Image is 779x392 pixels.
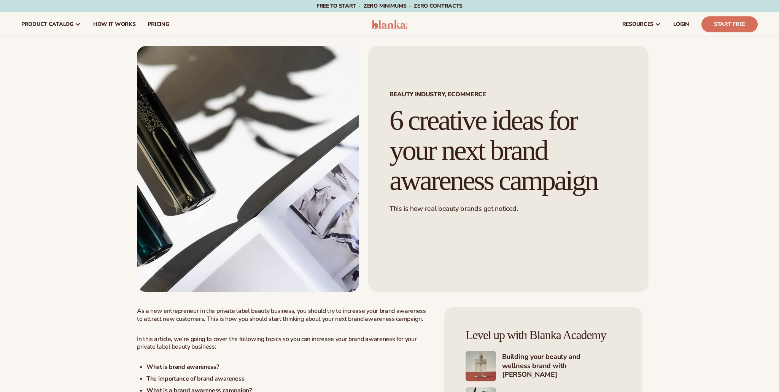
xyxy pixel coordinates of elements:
[137,46,359,292] img: Minimalist composition featuring sleek black beauty product bottles and an open design book, acce...
[146,363,219,371] strong: What is brand awareness?
[316,2,463,10] span: Free to start · ZERO minimums · ZERO contracts
[389,91,627,97] span: BEAUTY INDUSTRY, ECOMMERCE
[502,352,621,380] h4: Building your beauty and wellness brand with [PERSON_NAME]
[137,307,429,323] p: As a new entrepreneur in the private label beauty business, you should try to increase your brand...
[667,12,695,37] a: LOGIN
[466,351,621,381] a: Shopify Image 5 Building your beauty and wellness brand with [PERSON_NAME]
[701,16,758,32] a: Start Free
[466,328,621,342] h4: Level up with Blanka Academy
[146,374,244,383] strong: The importance of brand awareness
[389,204,627,213] p: This is how real beauty brands get noticed.
[137,335,429,351] p: In this article, we’re going to cover the following topics so you can increase your brand awarene...
[87,12,142,37] a: How It Works
[389,105,627,195] h1: 6 creative ideas for your next brand awareness campaign
[21,21,73,27] span: product catalog
[622,21,653,27] span: resources
[372,20,408,29] img: logo
[148,21,169,27] span: pricing
[15,12,87,37] a: product catalog
[616,12,667,37] a: resources
[673,21,689,27] span: LOGIN
[466,351,496,381] img: Shopify Image 5
[141,12,175,37] a: pricing
[93,21,136,27] span: How It Works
